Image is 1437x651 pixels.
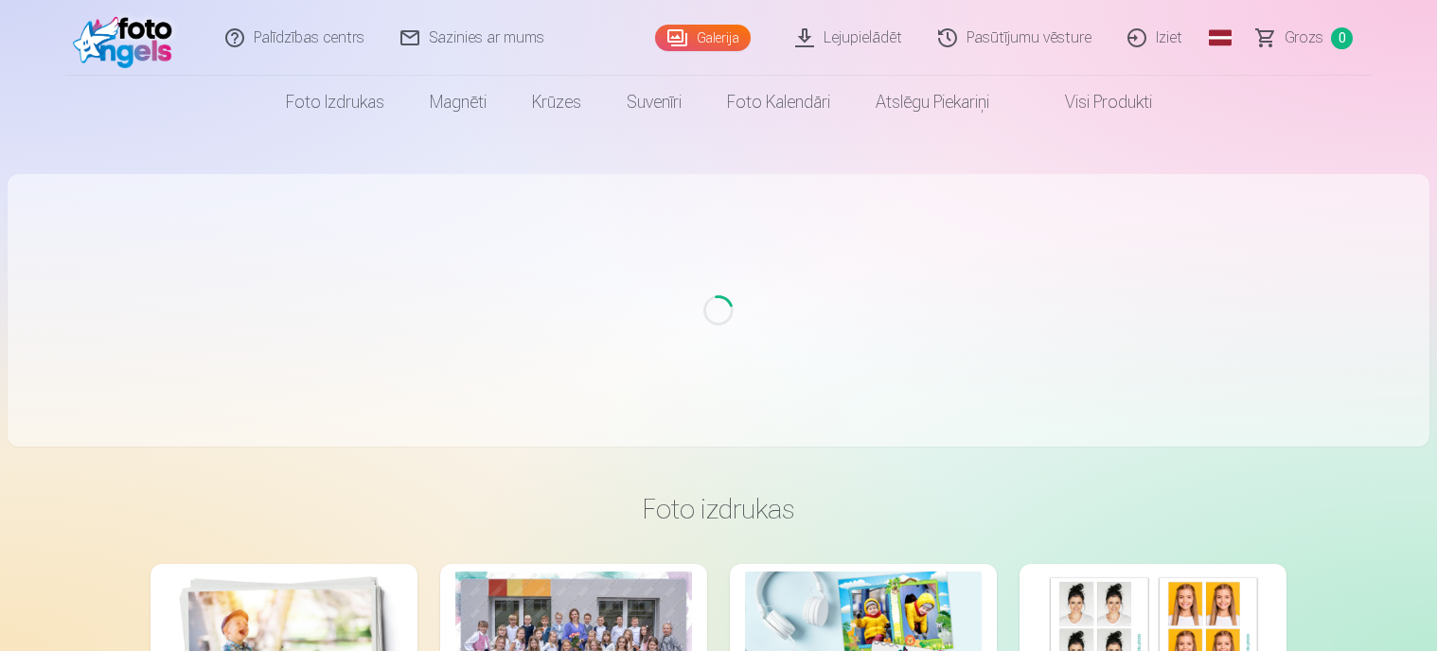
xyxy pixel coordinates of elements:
[1012,76,1175,129] a: Visi produkti
[704,76,853,129] a: Foto kalendāri
[853,76,1012,129] a: Atslēgu piekariņi
[1285,26,1323,49] span: Grozs
[1331,27,1353,49] span: 0
[655,25,751,51] a: Galerija
[407,76,509,129] a: Magnēti
[166,492,1271,526] h3: Foto izdrukas
[509,76,604,129] a: Krūzes
[604,76,704,129] a: Suvenīri
[73,8,182,68] img: /fa3
[263,76,407,129] a: Foto izdrukas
